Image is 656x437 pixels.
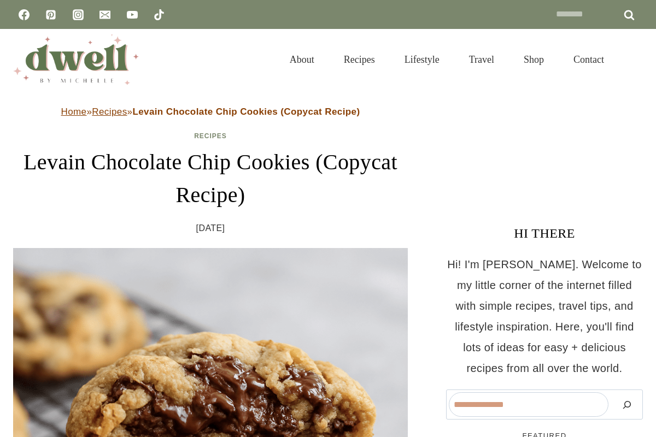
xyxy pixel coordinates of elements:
[194,132,227,140] a: Recipes
[624,50,643,69] button: View Search Form
[446,254,643,379] p: Hi! I'm [PERSON_NAME]. Welcome to my little corner of the internet filled with simple recipes, tr...
[390,40,454,79] a: Lifestyle
[61,107,87,117] a: Home
[61,107,360,117] span: » »
[614,392,640,417] button: Search
[454,40,509,79] a: Travel
[329,40,390,79] a: Recipes
[196,220,225,237] time: [DATE]
[275,40,619,79] nav: Primary Navigation
[446,223,643,243] h3: HI THERE
[509,40,559,79] a: Shop
[67,4,89,26] a: Instagram
[121,4,143,26] a: YouTube
[13,4,35,26] a: Facebook
[13,34,139,85] img: DWELL by michelle
[275,40,329,79] a: About
[13,146,408,211] h1: Levain Chocolate Chip Cookies (Copycat Recipe)
[94,4,116,26] a: Email
[148,4,170,26] a: TikTok
[559,40,619,79] a: Contact
[132,107,360,117] strong: Levain Chocolate Chip Cookies (Copycat Recipe)
[40,4,62,26] a: Pinterest
[92,107,127,117] a: Recipes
